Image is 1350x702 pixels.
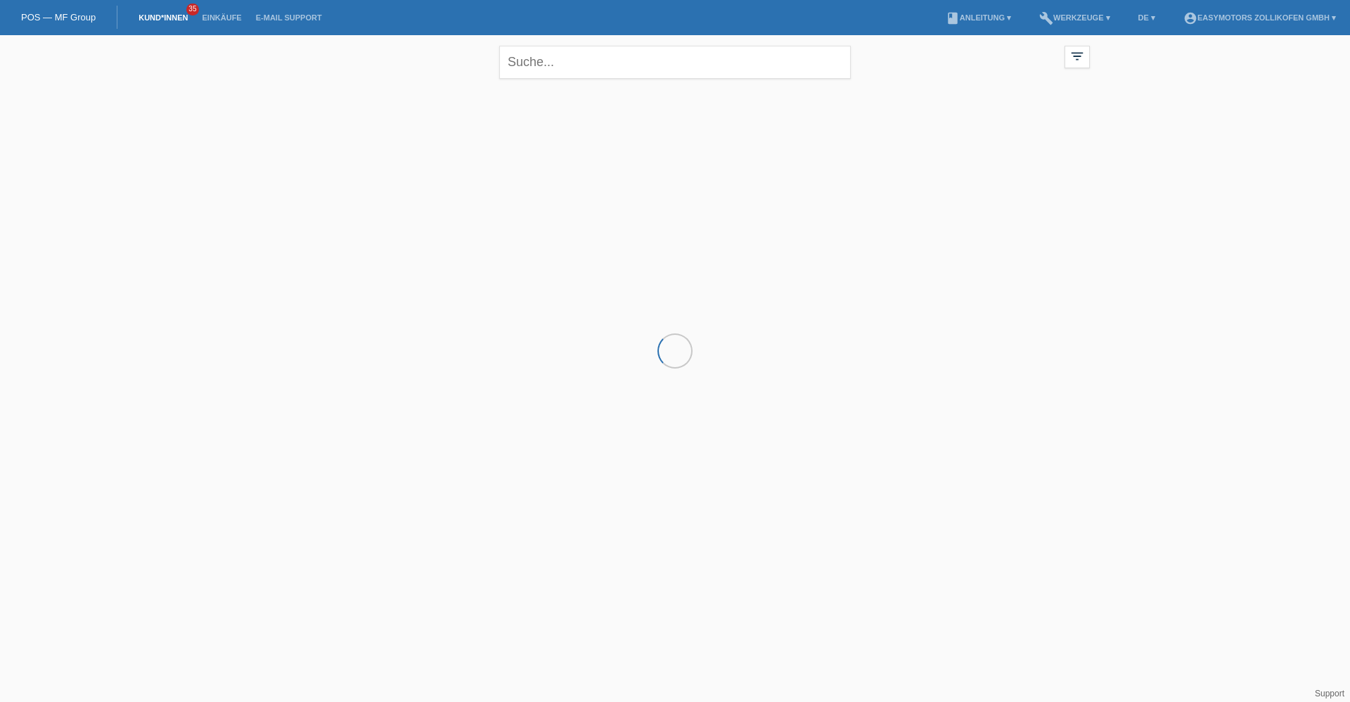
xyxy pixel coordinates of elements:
[131,13,195,22] a: Kund*innen
[21,12,96,23] a: POS — MF Group
[499,46,851,79] input: Suche...
[195,13,248,22] a: Einkäufe
[1131,13,1162,22] a: DE ▾
[249,13,329,22] a: E-Mail Support
[946,11,960,25] i: book
[1315,689,1344,698] a: Support
[1032,13,1117,22] a: buildWerkzeuge ▾
[939,13,1018,22] a: bookAnleitung ▾
[1039,11,1053,25] i: build
[1183,11,1197,25] i: account_circle
[186,4,199,15] span: 35
[1069,49,1085,64] i: filter_list
[1176,13,1343,22] a: account_circleEasymotors Zollikofen GmbH ▾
